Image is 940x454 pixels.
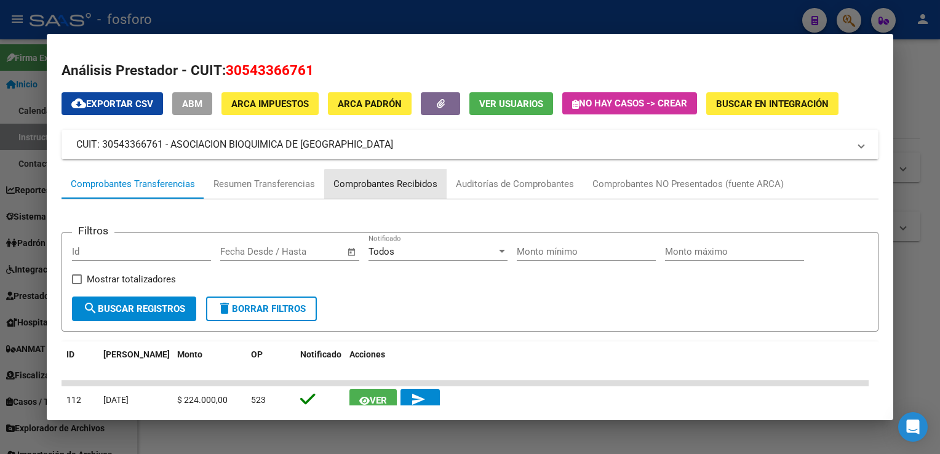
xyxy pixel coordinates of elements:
[62,130,878,159] mat-expansion-panel-header: CUIT: 30543366761 - ASOCIACION BIOQUIMICA DE [GEOGRAPHIC_DATA]
[300,349,341,359] span: Notificado
[345,341,869,382] datatable-header-cell: Acciones
[572,98,687,109] span: No hay casos -> Crear
[72,223,114,239] h3: Filtros
[328,92,412,115] button: ARCA Padrón
[716,98,829,110] span: Buscar en Integración
[87,272,176,287] span: Mostrar totalizadores
[172,341,246,382] datatable-header-cell: Monto
[71,96,86,111] mat-icon: cloud_download
[333,177,437,191] div: Comprobantes Recibidos
[479,98,543,110] span: Ver Usuarios
[220,246,270,257] input: Fecha inicio
[706,92,838,115] button: Buscar en Integración
[66,349,74,359] span: ID
[338,98,402,110] span: ARCA Padrón
[217,301,232,316] mat-icon: delete
[251,349,263,359] span: OP
[76,137,848,152] mat-panel-title: CUIT: 30543366761 - ASOCIACION BIOQUIMICA DE [GEOGRAPHIC_DATA]
[226,62,314,78] span: 30543366761
[83,303,185,314] span: Buscar Registros
[103,395,129,405] span: [DATE]
[62,92,163,115] button: Exportar CSV
[592,177,784,191] div: Comprobantes NO Presentados (fuente ARCA)
[281,246,341,257] input: Fecha fin
[177,395,228,405] span: $ 224.000,00
[217,303,306,314] span: Borrar Filtros
[172,92,212,115] button: ABM
[411,392,426,407] mat-icon: send
[62,341,98,382] datatable-header-cell: ID
[206,297,317,321] button: Borrar Filtros
[66,395,81,405] span: 112
[349,389,397,412] button: Ver
[370,395,387,406] span: Ver
[71,177,195,191] div: Comprobantes Transferencias
[221,92,319,115] button: ARCA Impuestos
[231,98,309,110] span: ARCA Impuestos
[246,341,295,382] datatable-header-cell: OP
[368,246,394,257] span: Todos
[62,60,878,81] h2: Análisis Prestador - CUIT:
[83,301,98,316] mat-icon: search
[213,177,315,191] div: Resumen Transferencias
[898,412,928,442] div: Open Intercom Messenger
[562,92,697,114] button: No hay casos -> Crear
[349,349,385,359] span: Acciones
[71,98,153,110] span: Exportar CSV
[182,98,202,110] span: ABM
[72,297,196,321] button: Buscar Registros
[469,92,553,115] button: Ver Usuarios
[177,349,202,359] span: Monto
[103,349,170,359] span: [PERSON_NAME]
[295,341,345,382] datatable-header-cell: Notificado
[98,341,172,382] datatable-header-cell: Fecha T.
[345,245,359,259] button: Open calendar
[251,395,266,405] span: 523
[456,177,574,191] div: Auditorías de Comprobantes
